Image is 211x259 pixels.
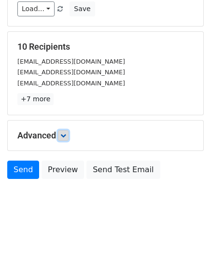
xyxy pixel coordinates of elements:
h5: Advanced [17,130,194,141]
small: [EMAIL_ADDRESS][DOMAIN_NAME] [17,68,125,76]
small: [EMAIL_ADDRESS][DOMAIN_NAME] [17,58,125,65]
a: +7 more [17,93,54,105]
button: Save [70,1,95,16]
a: Load... [17,1,55,16]
small: [EMAIL_ADDRESS][DOMAIN_NAME] [17,80,125,87]
a: Send Test Email [86,161,160,179]
iframe: Chat Widget [163,213,211,259]
a: Send [7,161,39,179]
h5: 10 Recipients [17,41,194,52]
a: Preview [42,161,84,179]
